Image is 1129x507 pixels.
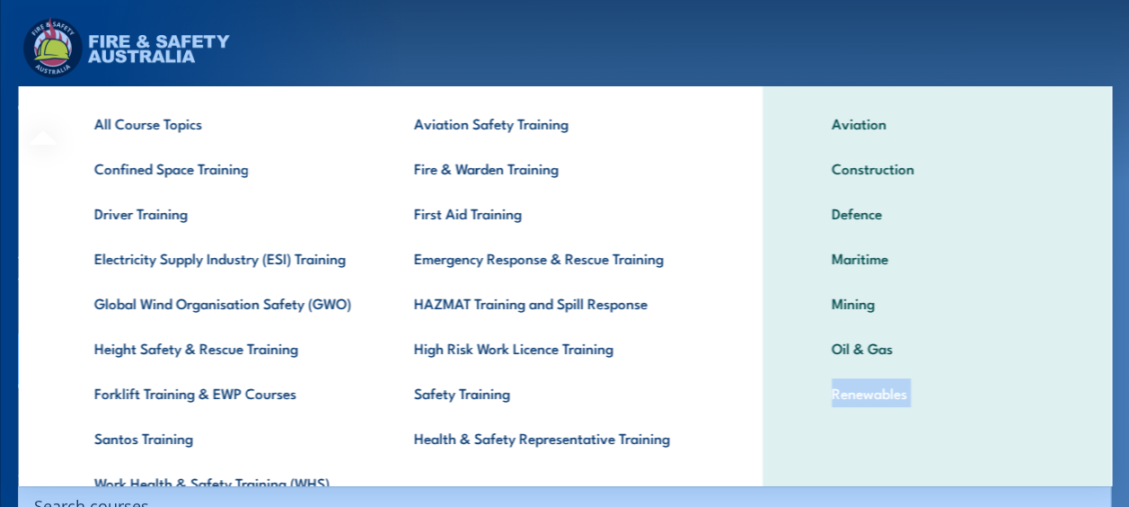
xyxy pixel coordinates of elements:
a: Aviation Safety Training [385,101,705,146]
a: Oil & Gas [803,325,1070,370]
a: Courses [18,85,68,129]
a: Fire & Warden Training [385,146,705,191]
a: Santos Training [66,415,385,460]
a: Aviation [803,101,1070,146]
a: Course Calendar [108,85,214,129]
a: Defence [803,191,1070,236]
a: All Course Topics [66,101,385,146]
a: Forklift Training & EWP Courses [66,370,385,415]
a: Emergency Response Services [253,85,444,129]
a: Safety Training [385,370,705,415]
a: Driver Training [66,191,385,236]
a: Contact [786,85,835,129]
a: Confined Space Training [66,146,385,191]
h3: INDUSTRIES [803,62,1070,87]
a: About Us [483,85,541,129]
a: News [580,85,615,129]
a: High Risk Work Licence Training [385,325,705,370]
a: Emergency Response & Rescue Training [385,236,705,280]
a: First Aid Training [385,191,705,236]
a: Maritime [803,236,1070,280]
a: Work Health & Safety Training (WHS) [66,460,385,505]
a: HAZMAT Training and Spill Response [385,280,705,325]
a: Learner Portal [655,85,746,129]
a: Health & Safety Representative Training [385,415,705,460]
a: Electricity Supply Industry (ESI) Training [66,236,385,280]
a: Renewables [803,370,1070,415]
a: Construction [803,146,1070,191]
a: Mining [803,280,1070,325]
a: Global Wind Organisation Safety (GWO) [66,280,385,325]
a: Height Safety & Rescue Training [66,325,385,370]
